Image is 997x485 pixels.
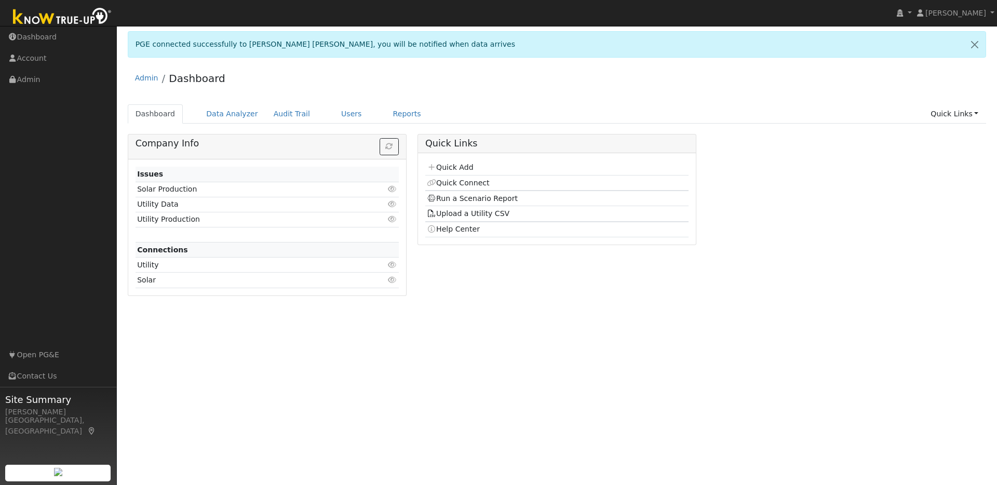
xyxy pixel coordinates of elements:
a: Quick Add [427,163,473,171]
td: Solar [136,273,356,288]
div: [PERSON_NAME] [5,407,111,417]
a: Reports [385,104,429,124]
img: Know True-Up [8,6,117,29]
a: Users [333,104,370,124]
a: Dashboard [128,104,183,124]
td: Utility [136,258,356,273]
strong: Connections [137,246,188,254]
a: Dashboard [169,72,225,85]
i: Click to view [388,185,397,193]
h5: Quick Links [425,138,689,149]
span: [PERSON_NAME] [925,9,986,17]
a: Map [87,427,97,435]
a: Audit Trail [266,104,318,124]
a: Help Center [427,225,480,233]
h5: Company Info [136,138,399,149]
td: Solar Production [136,182,356,197]
a: Run a Scenario Report [427,194,518,203]
a: Data Analyzer [198,104,266,124]
div: [GEOGRAPHIC_DATA], [GEOGRAPHIC_DATA] [5,415,111,437]
i: Click to view [388,276,397,284]
strong: Issues [137,170,163,178]
span: Site Summary [5,393,111,407]
i: Click to view [388,261,397,268]
img: retrieve [54,468,62,476]
a: Close [964,32,986,57]
div: PGE connected successfully to [PERSON_NAME] [PERSON_NAME], you will be notified when data arrives [128,31,987,58]
td: Utility Data [136,197,356,212]
i: Click to view [388,200,397,208]
a: Upload a Utility CSV [427,209,509,218]
a: Admin [135,74,158,82]
a: Quick Links [923,104,986,124]
i: Click to view [388,215,397,223]
td: Utility Production [136,212,356,227]
a: Quick Connect [427,179,489,187]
